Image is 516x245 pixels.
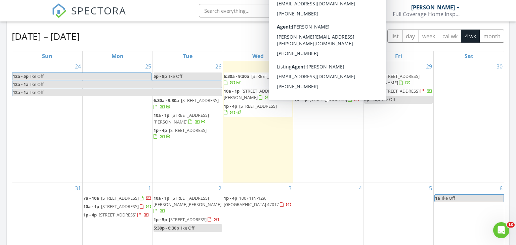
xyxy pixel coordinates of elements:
[364,73,420,86] a: 7a - 10a [STREET_ADDRESS][PERSON_NAME]
[154,195,169,201] span: 10a - 1p
[394,51,403,61] a: Friday
[224,72,292,87] a: 6:30a - 9:30a [STREET_ADDRESS]
[71,3,126,17] span: SPECTORA
[12,30,80,43] h2: [DATE] – [DATE]
[52,3,67,18] img: The Best Home Inspection Software - Spectora
[411,4,455,11] div: [PERSON_NAME]
[224,195,237,201] span: 1p - 4p
[74,183,82,194] a: Go to August 31, 2025
[83,194,152,202] a: 7a - 10a [STREET_ADDRESS]
[364,73,420,86] span: [STREET_ADDRESS][PERSON_NAME]
[83,195,152,201] a: 7a - 10a [STREET_ADDRESS]
[99,212,136,218] span: [STREET_ADDRESS]
[224,103,277,115] a: 1p - 4p [STREET_ADDRESS]
[425,61,433,72] a: Go to August 29, 2025
[393,11,460,17] div: Full Coverage Home Inspections, LLC
[294,88,362,94] a: 10a - 1p [STREET_ADDRESS]
[312,88,349,94] span: [STREET_ADDRESS]
[30,73,44,79] span: Ike Off
[30,81,44,87] span: Ike Off
[83,212,149,218] a: 1p - 4p [STREET_ADDRESS]
[12,73,29,80] span: 12a - 5p
[321,73,359,79] span: [STREET_ADDRESS]
[428,183,433,194] a: Go to September 5, 2025
[154,195,221,207] span: [STREET_ADDRESS][PERSON_NAME][PERSON_NAME]
[419,30,439,43] button: week
[387,30,402,43] button: list
[495,61,504,72] a: Go to August 30, 2025
[12,81,29,88] span: 12a - 1a
[294,87,362,95] a: 10a - 1p [STREET_ADDRESS]
[287,183,293,194] a: Go to September 3, 2025
[101,203,139,209] span: [STREET_ADDRESS]
[224,87,292,102] a: 10a - 1p [STREET_ADDRESS][PERSON_NAME]
[74,61,82,72] a: Go to August 24, 2025
[357,183,363,194] a: Go to September 4, 2025
[12,89,29,96] span: 12a - 1a
[181,51,194,61] a: Tuesday
[284,61,293,72] a: Go to August 27, 2025
[224,73,289,86] a: 6:30a - 9:30a [STREET_ADDRESS]
[12,61,82,183] td: Go to August 24, 2025
[364,73,380,79] span: 7a - 10a
[110,51,125,61] a: Monday
[214,61,223,72] a: Go to August 26, 2025
[154,127,222,141] a: 1p - 4p [STREET_ADDRESS]
[41,51,54,61] a: Sunday
[309,96,347,102] span: [STREET_ADDRESS]
[169,216,207,223] span: [STREET_ADDRESS]
[83,203,99,209] span: 10a - 1p
[224,103,237,109] span: 1p - 4p
[364,88,380,94] span: 11a - 2p
[364,96,380,102] span: 2p - 10p
[83,203,152,211] a: 10a - 1p [STREET_ADDRESS]
[154,97,219,110] a: 6:30a - 9:30a [STREET_ADDRESS]
[224,102,292,117] a: 1p - 4p [STREET_ADDRESS]
[83,203,152,209] a: 10a - 1p [STREET_ADDRESS]
[251,51,265,61] a: Wednesday
[224,195,279,207] span: 10074 IN-129, [GEOGRAPHIC_DATA] 47017
[199,4,333,17] input: Search everything...
[154,195,221,214] a: 10a - 1p [STREET_ADDRESS][PERSON_NAME][PERSON_NAME]
[154,97,222,111] a: 6:30a - 9:30a [STREET_ADDRESS]
[154,112,169,118] span: 10a - 1p
[364,87,433,95] a: 11a - 2p [STREET_ADDRESS]
[224,88,279,100] span: [STREET_ADDRESS][PERSON_NAME]
[382,96,395,102] span: Ike Off
[382,88,420,94] span: [STREET_ADDRESS]
[144,61,153,72] a: Go to August 25, 2025
[294,88,310,94] span: 10a - 1p
[493,222,509,238] iframe: Intercom live chat
[147,183,153,194] a: Go to September 1, 2025
[83,211,152,219] a: 1p - 4p [STREET_ADDRESS]
[82,61,153,183] td: Go to August 25, 2025
[461,30,480,43] button: 4 wk
[83,212,97,218] span: 1p - 4p
[294,96,307,102] span: 1p - 4p
[169,127,207,133] span: [STREET_ADDRESS]
[368,29,384,43] button: Next
[217,183,223,194] a: Go to September 2, 2025
[181,97,219,103] span: [STREET_ADDRESS]
[293,61,363,183] td: Go to August 28, 2025
[294,96,362,104] a: 1p - 4p [STREET_ADDRESS]
[294,72,362,87] a: 6:30a - 9:30a [STREET_ADDRESS]
[154,216,222,224] a: 1p - 5p [STREET_ADDRESS]
[154,111,222,126] a: 10a - 1p [STREET_ADDRESS][PERSON_NAME]
[224,195,292,207] a: 1p - 4p 10074 IN-129, [GEOGRAPHIC_DATA] 47017
[52,9,126,23] a: SPECTORA
[354,61,363,72] a: Go to August 28, 2025
[154,112,209,125] span: [STREET_ADDRESS][PERSON_NAME]
[363,61,434,183] td: Go to August 29, 2025
[30,89,44,95] span: Ike Off
[154,216,219,223] a: 1p - 5p [STREET_ADDRESS]
[101,195,139,201] span: [STREET_ADDRESS]
[402,30,419,43] button: day
[154,225,179,231] span: 5:30p - 6:30p
[364,88,432,94] a: 11a - 2p [STREET_ADDRESS]
[83,195,99,201] span: 7a - 10a
[239,103,277,109] span: [STREET_ADDRESS]
[439,30,462,43] button: cal wk
[153,61,223,183] td: Go to August 26, 2025
[154,112,209,125] a: 10a - 1p [STREET_ADDRESS][PERSON_NAME]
